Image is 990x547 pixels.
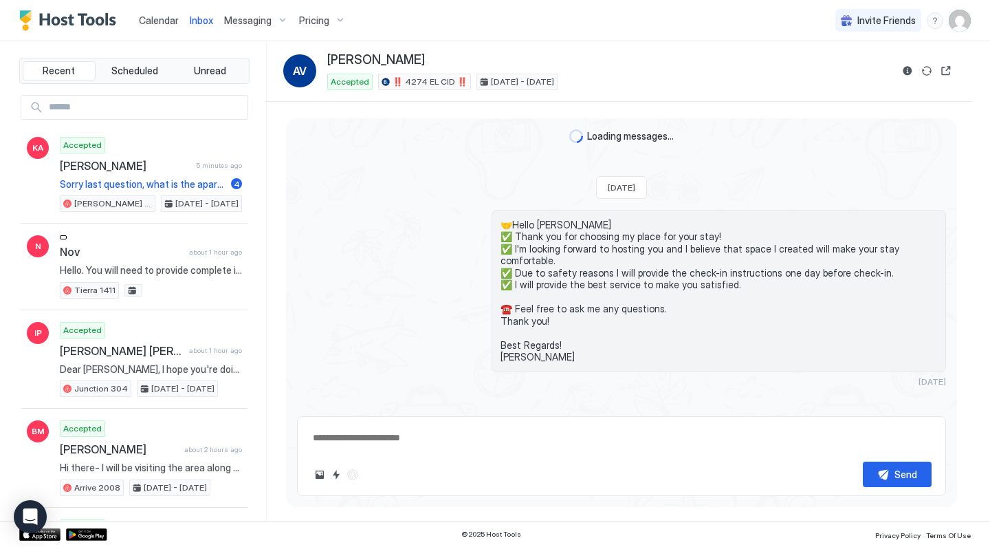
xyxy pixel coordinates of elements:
[190,13,213,28] a: Inbox
[293,63,307,79] span: AV
[19,528,60,541] a: App Store
[184,445,242,454] span: about 2 hours ago
[608,182,635,193] span: [DATE]
[60,178,225,191] span: Sorry last question, what is the apartment number?
[60,344,184,358] span: [PERSON_NAME] [PERSON_NAME]
[189,248,242,257] span: about 1 hour ago
[43,96,247,119] input: Input Field
[190,14,213,26] span: Inbox
[175,197,239,210] span: [DATE] - [DATE]
[299,14,329,27] span: Pricing
[32,142,43,154] span: KA
[949,10,971,32] div: User profile
[60,442,179,456] span: [PERSON_NAME]
[927,12,943,29] div: menu
[63,324,102,336] span: Accepted
[74,383,128,395] span: Junction 304
[938,63,954,79] button: Open reservation
[234,179,240,189] span: 4
[189,346,242,355] span: about 1 hour ago
[461,530,521,539] span: © 2025 Host Tools
[569,129,583,143] div: loading
[328,466,344,483] button: Quick reply
[19,10,122,31] a: Host Tools Logo
[74,197,152,210] span: [PERSON_NAME] apt 325
[60,363,242,376] span: Dear [PERSON_NAME], I hope you're doing very well. Could you please let me know what time you are...
[63,422,102,435] span: Accepted
[60,245,184,259] span: Nov
[35,240,41,253] span: N
[194,65,226,77] span: Unread
[43,65,75,77] span: Recent
[32,425,45,438] span: BM
[393,76,467,88] span: ‼️ 4274 EL CID ‼️
[894,467,917,482] div: Send
[327,52,425,68] span: [PERSON_NAME]
[144,482,207,494] span: [DATE] - [DATE]
[875,527,921,541] a: Privacy Policy
[173,61,246,81] button: Unread
[331,76,369,88] span: Accepted
[66,528,107,541] a: Google Play Store
[34,327,42,339] span: IP
[60,264,242,277] span: Hello. You will need to provide complete information on your end to finalize reservation. Thank you
[918,63,935,79] button: Sync reservation
[899,63,916,79] button: Reservation information
[926,527,971,541] a: Terms Of Use
[111,65,158,77] span: Scheduled
[63,139,102,151] span: Accepted
[500,219,937,363] span: 🤝Hello [PERSON_NAME] ✅ Thank you for choosing my place for your stay! ✅ I'm looking forward to ho...
[19,58,250,84] div: tab-group
[857,14,916,27] span: Invite Friends
[139,13,179,28] a: Calendar
[863,462,932,487] button: Send
[311,466,328,483] button: Upload image
[60,159,190,173] span: [PERSON_NAME]
[60,462,242,474] span: Hi there- I will be visiting the area along with 2 [DEMOGRAPHIC_DATA] best friends. We will be go...
[196,161,242,170] span: 5 minutes ago
[491,76,554,88] span: [DATE] - [DATE]
[74,482,120,494] span: Arrive 2008
[98,61,171,81] button: Scheduled
[74,284,115,297] span: Tierra 1411
[151,383,214,395] span: [DATE] - [DATE]
[918,376,946,387] span: [DATE]
[23,61,96,81] button: Recent
[926,531,971,539] span: Terms Of Use
[587,130,674,142] span: Loading messages...
[875,531,921,539] span: Privacy Policy
[14,500,47,533] div: Open Intercom Messenger
[224,14,272,27] span: Messaging
[139,14,179,26] span: Calendar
